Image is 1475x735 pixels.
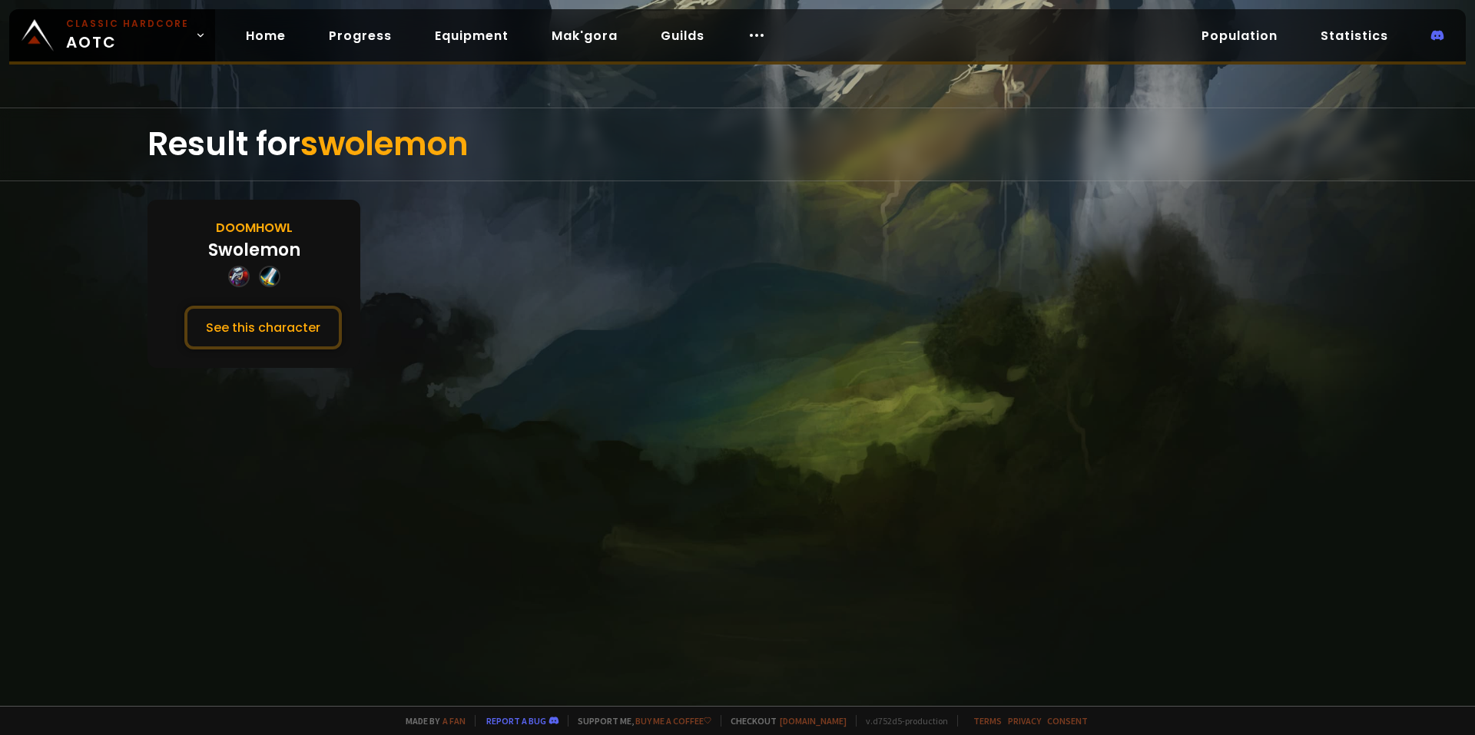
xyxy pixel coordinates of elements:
a: Equipment [423,20,521,51]
span: v. d752d5 - production [856,715,948,727]
a: Privacy [1008,715,1041,727]
a: Statistics [1308,20,1400,51]
span: Support me, [568,715,711,727]
small: Classic Hardcore [66,17,189,31]
a: Home [234,20,298,51]
div: Result for [147,108,1327,180]
a: Terms [973,715,1002,727]
div: Doomhowl [216,218,293,237]
span: Made by [396,715,466,727]
span: Checkout [721,715,847,727]
a: Progress [317,20,404,51]
span: AOTC [66,17,189,54]
a: Classic HardcoreAOTC [9,9,215,61]
a: Mak'gora [539,20,630,51]
a: a fan [442,715,466,727]
a: Consent [1047,715,1088,727]
span: swolemon [300,121,469,167]
a: Buy me a coffee [635,715,711,727]
a: [DOMAIN_NAME] [780,715,847,727]
a: Report a bug [486,715,546,727]
a: Population [1189,20,1290,51]
button: See this character [184,306,342,349]
div: Swolemon [208,237,300,263]
a: Guilds [648,20,717,51]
